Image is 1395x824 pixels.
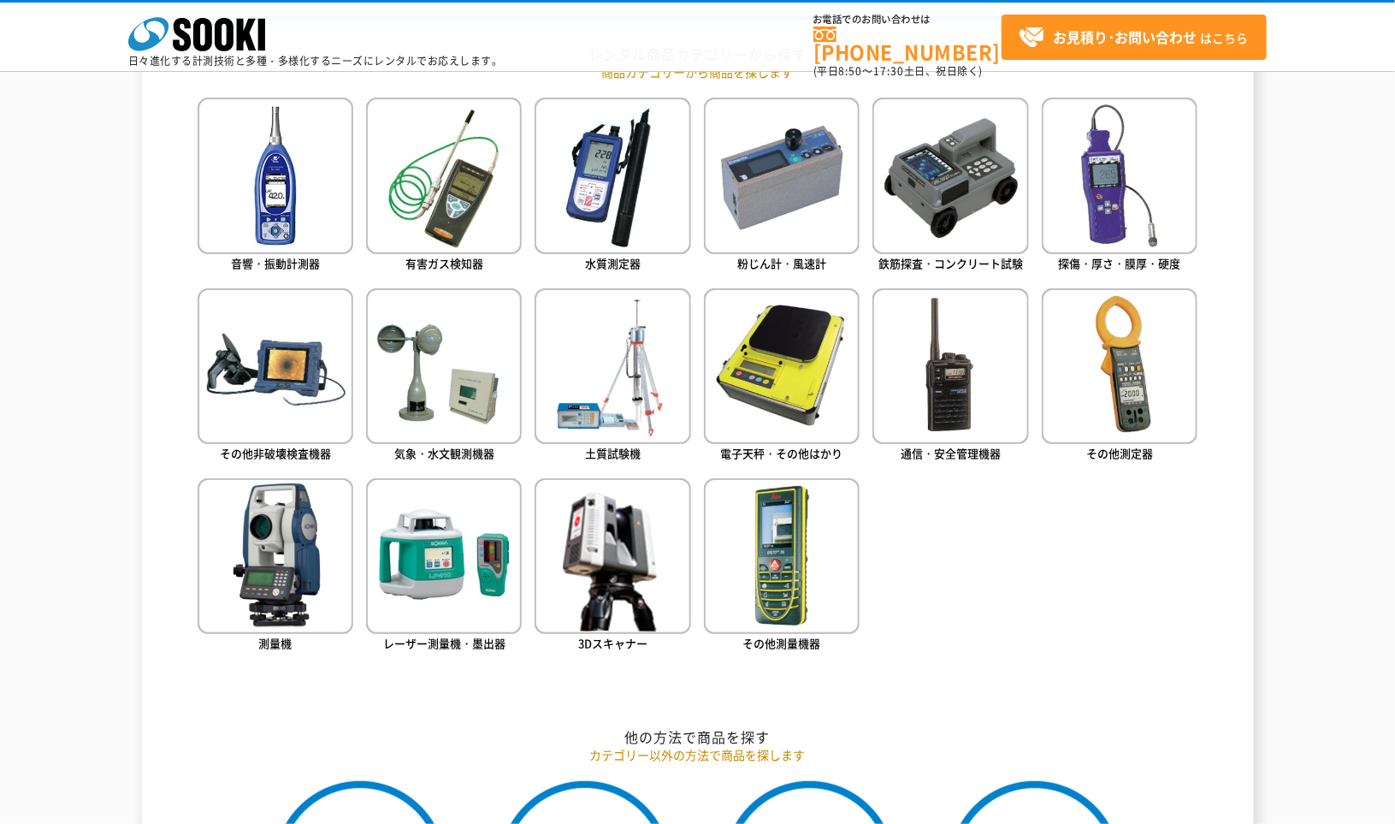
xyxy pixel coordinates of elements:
img: その他測定器 [1042,288,1197,444]
span: 有害ガス検知器 [405,255,483,271]
a: 水質測定器 [535,98,690,275]
a: 有害ガス検知器 [366,98,522,275]
img: 粉じん計・風速計 [704,98,860,253]
a: 3Dスキャナー [535,478,690,655]
a: 測量機 [198,478,353,655]
img: レーザー測量機・墨出器 [366,478,522,634]
img: その他非破壊検査機器 [198,288,353,444]
span: 気象・水文観測機器 [394,445,494,461]
a: 土質試験機 [535,288,690,465]
img: 測量機 [198,478,353,634]
span: 水質測定器 [585,255,641,271]
span: レーザー測量機・墨出器 [383,635,505,651]
p: カテゴリー以外の方法で商品を探します [198,746,1198,764]
span: 通信・安全管理機器 [901,445,1001,461]
img: 鉄筋探査・コンクリート試験 [872,98,1028,253]
a: 探傷・厚さ・膜厚・硬度 [1042,98,1197,275]
span: (平日 ～ 土日、祝日除く) [813,63,983,79]
span: 探傷・厚さ・膜厚・硬度 [1059,255,1181,271]
a: その他測定器 [1042,288,1197,465]
img: 気象・水文観測機器 [366,288,522,444]
a: [PHONE_NUMBER] [813,27,1002,62]
span: 測量機 [258,635,292,651]
a: 鉄筋探査・コンクリート試験 [872,98,1028,275]
span: 土質試験機 [585,445,641,461]
a: 粉じん計・風速計 [704,98,860,275]
img: その他測量機器 [704,478,860,634]
span: 17:30 [873,63,904,79]
span: その他測量機器 [743,635,821,651]
span: その他測定器 [1086,445,1153,461]
a: お見積り･お問い合わせはこちら [1002,15,1267,60]
span: はこちら [1019,25,1248,50]
img: 水質測定器 [535,98,690,253]
a: レーザー測量機・墨出器 [366,478,522,655]
a: その他測量機器 [704,478,860,655]
span: 3Dスキャナー [578,635,647,651]
img: 探傷・厚さ・膜厚・硬度 [1042,98,1197,253]
img: 土質試験機 [535,288,690,444]
span: 音響・振動計測器 [231,255,320,271]
img: 有害ガス検知器 [366,98,522,253]
a: 気象・水文観測機器 [366,288,522,465]
h2: 他の方法で商品を探す [198,728,1198,746]
span: 粉じん計・風速計 [737,255,826,271]
img: 3Dスキャナー [535,478,690,634]
p: 日々進化する計測技術と多種・多様化するニーズにレンタルでお応えします。 [128,56,503,66]
a: 電子天秤・その他はかり [704,288,860,465]
span: 8:50 [839,63,863,79]
span: 電子天秤・その他はかり [721,445,843,461]
img: 通信・安全管理機器 [872,288,1028,444]
a: その他非破壊検査機器 [198,288,353,465]
span: その他非破壊検査機器 [220,445,331,461]
span: お電話でのお問い合わせは [813,15,1002,25]
img: 音響・振動計測器 [198,98,353,253]
a: 通信・安全管理機器 [872,288,1028,465]
a: 音響・振動計測器 [198,98,353,275]
img: 電子天秤・その他はかり [704,288,860,444]
span: 鉄筋探査・コンクリート試験 [878,255,1023,271]
strong: お見積り･お問い合わせ [1053,27,1197,47]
